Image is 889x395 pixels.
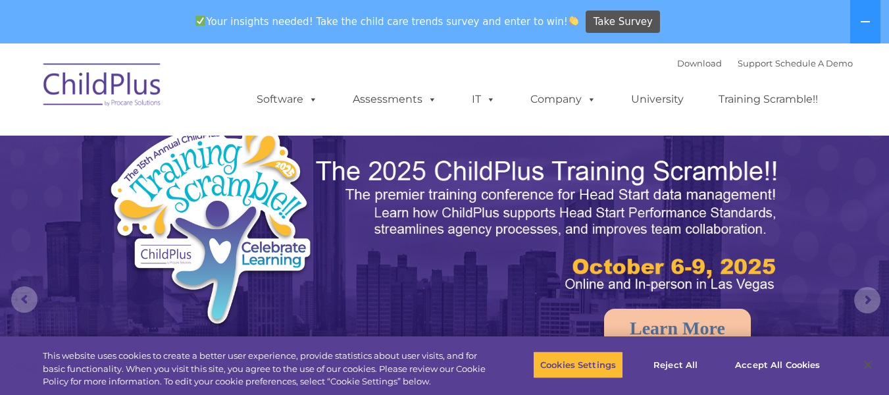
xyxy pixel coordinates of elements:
button: Reject All [634,351,717,379]
span: Phone number [183,141,239,151]
a: Download [677,58,722,68]
img: ✅ [195,16,205,26]
a: Support [738,58,773,68]
a: University [618,86,697,113]
span: Your insights needed! Take the child care trends survey and enter to win! [190,9,584,34]
span: Take Survey [594,11,653,34]
button: Cookies Settings [533,351,623,379]
span: Last name [183,87,223,97]
a: Take Survey [586,11,660,34]
button: Accept All Cookies [728,351,827,379]
a: Schedule A Demo [775,58,853,68]
img: 👏 [569,16,578,26]
a: IT [459,86,509,113]
a: Learn More [604,309,751,348]
a: Software [243,86,331,113]
font: | [677,58,853,68]
a: Training Scramble!! [705,86,831,113]
button: Close [853,350,882,379]
a: Assessments [340,86,450,113]
img: ChildPlus by Procare Solutions [37,54,168,120]
a: Company [517,86,609,113]
div: This website uses cookies to create a better user experience, provide statistics about user visit... [43,350,489,388]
